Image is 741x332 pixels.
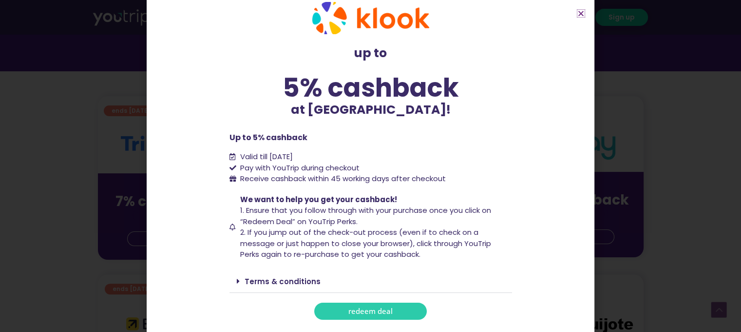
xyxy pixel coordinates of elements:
span: Receive cashback within 45 working days after checkout [238,173,446,185]
span: Pay with YouTrip during checkout [238,163,360,174]
div: Terms & conditions [229,270,512,293]
a: Close [577,10,585,17]
span: redeem deal [348,308,393,315]
div: 5% cashback [229,75,512,101]
span: 1. Ensure that you follow through with your purchase once you click on “Redeem Deal” on YouTrip P... [240,205,491,227]
p: at [GEOGRAPHIC_DATA]! [229,101,512,119]
p: up to [229,44,512,62]
p: Up to 5% cashback [229,132,512,144]
a: Terms & conditions [245,276,321,287]
a: redeem deal [314,303,427,320]
span: We want to help you get your cashback! [240,194,397,205]
span: Valid till [DATE] [238,151,293,163]
span: 2. If you jump out of the check-out process (even if to check on a message or just happen to clos... [240,227,491,259]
